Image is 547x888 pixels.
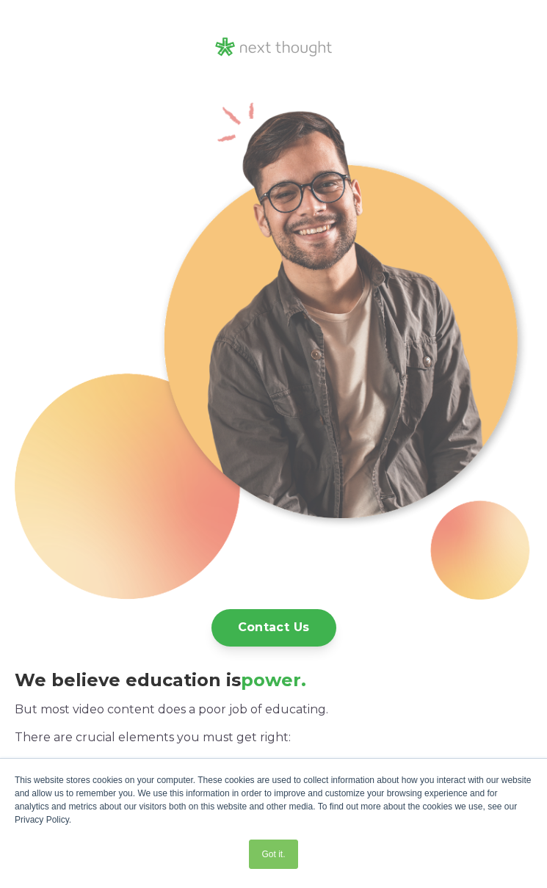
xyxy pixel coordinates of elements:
h3: We believe education is [15,670,532,691]
p: There are crucial elements you must get right: [15,728,532,747]
a: Got it. [249,840,297,869]
span: power. [241,669,306,691]
img: SaaS-Header [15,83,532,600]
div: This website stores cookies on your computer. These cookies are used to collect information about... [15,774,532,826]
p: But most video content does a poor job of educating. [15,700,532,719]
a: Contact Us [211,609,336,647]
img: NT_Logo_LightMode [214,35,334,59]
